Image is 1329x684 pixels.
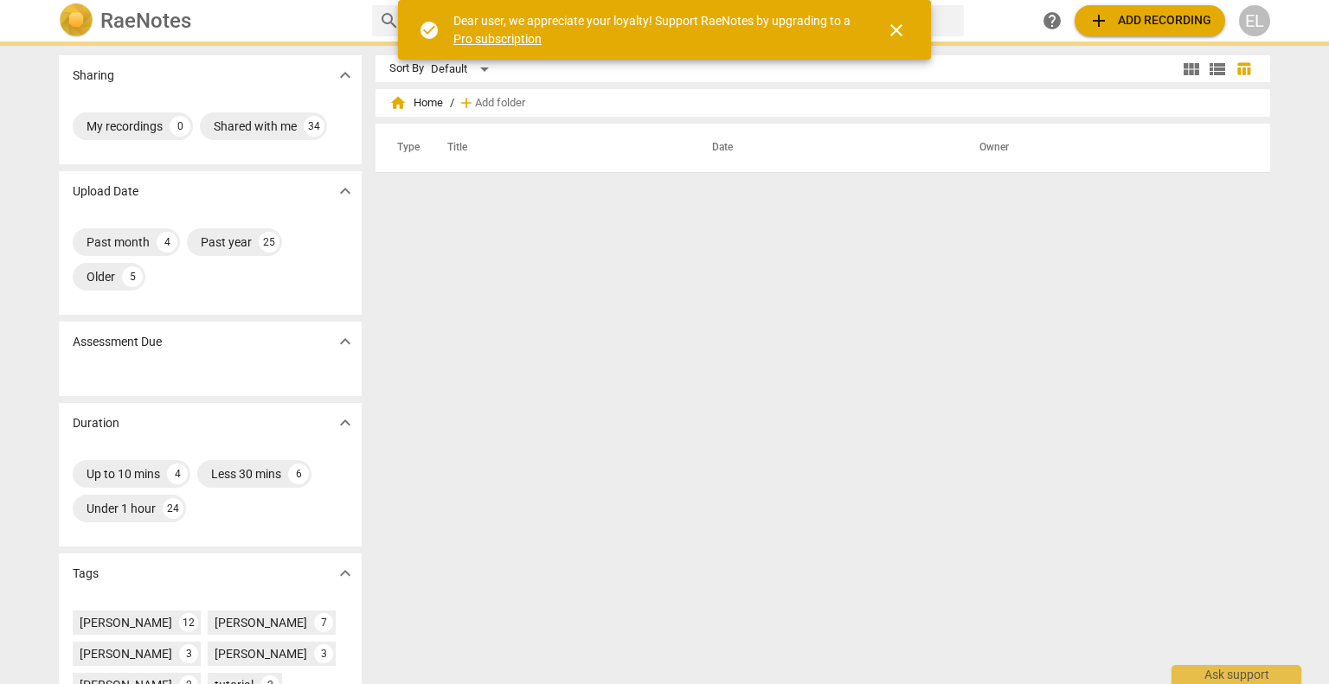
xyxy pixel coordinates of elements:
span: expand_more [335,65,356,86]
button: Show more [332,329,358,355]
div: 4 [167,463,188,484]
button: Show more [332,410,358,436]
button: Upload [1075,5,1225,36]
div: 24 [163,498,183,519]
div: Older [87,268,115,285]
div: [PERSON_NAME] [215,614,307,631]
span: search [379,10,400,31]
p: Sharing [73,67,114,85]
h2: RaeNotes [100,9,191,33]
button: Show more [332,62,358,88]
span: expand_more [335,563,356,584]
div: 0 [170,116,190,137]
button: Close [876,10,917,51]
span: add [458,94,475,112]
th: Owner [959,124,1252,172]
div: 12 [179,613,198,632]
span: table_chart [1236,61,1252,77]
div: Default [431,55,495,83]
span: Add folder [475,97,525,110]
span: view_list [1207,59,1228,80]
div: [PERSON_NAME] [215,645,307,662]
div: Shared with me [214,118,297,135]
button: EL [1239,5,1270,36]
span: Add recording [1088,10,1211,31]
span: expand_more [335,331,356,352]
span: home [389,94,407,112]
a: Help [1037,5,1068,36]
div: Past year [201,233,252,251]
div: Up to 10 mins [87,465,160,483]
p: Upload Date [73,182,138,201]
div: 6 [288,463,309,484]
a: Pro subscription [453,32,542,46]
div: 5 [122,266,143,287]
span: expand_more [335,181,356,201]
div: Dear user, we appreciate your loyalty! Support RaeNotes by upgrading to a [453,12,855,48]
span: / [450,97,454,110]
div: 25 [259,232,279,253]
div: 34 [304,116,324,137]
p: Assessment Due [73,333,162,351]
div: 3 [179,644,198,663]
p: Duration [73,414,119,432]
button: List view [1204,56,1230,82]
span: Home [389,94,443,112]
p: Tags [73,565,99,583]
span: check_circle [419,20,440,41]
th: Title [427,124,691,172]
div: Under 1 hour [87,500,156,517]
div: Ask support [1172,665,1301,684]
span: expand_more [335,412,356,433]
span: help [1042,10,1063,31]
div: Past month [87,233,150,251]
div: 3 [314,644,333,663]
div: My recordings [87,118,163,135]
div: Sort By [389,62,424,75]
a: LogoRaeNotes [59,3,358,38]
button: Show more [332,178,358,204]
div: Less 30 mins [211,465,281,483]
span: close [886,20,907,41]
div: [PERSON_NAME] [80,614,172,631]
button: Tile view [1178,56,1204,82]
div: 4 [157,232,177,253]
div: [PERSON_NAME] [80,645,172,662]
th: Date [691,124,959,172]
div: 7 [314,613,333,632]
img: Logo [59,3,93,38]
span: add [1088,10,1109,31]
span: view_module [1181,59,1202,80]
th: Type [383,124,427,172]
button: Show more [332,560,358,586]
button: Table view [1230,56,1256,82]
